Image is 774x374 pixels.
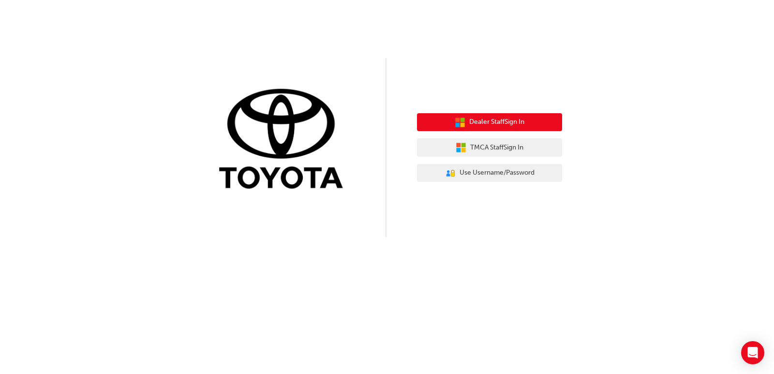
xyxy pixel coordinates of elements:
button: Use Username/Password [417,164,562,182]
span: TMCA Staff Sign In [470,142,523,153]
span: Dealer Staff Sign In [469,117,524,128]
span: Use Username/Password [460,167,535,179]
button: Dealer StaffSign In [417,113,562,132]
img: Trak [212,87,357,194]
button: TMCA StaffSign In [417,138,562,157]
div: Open Intercom Messenger [741,341,764,364]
